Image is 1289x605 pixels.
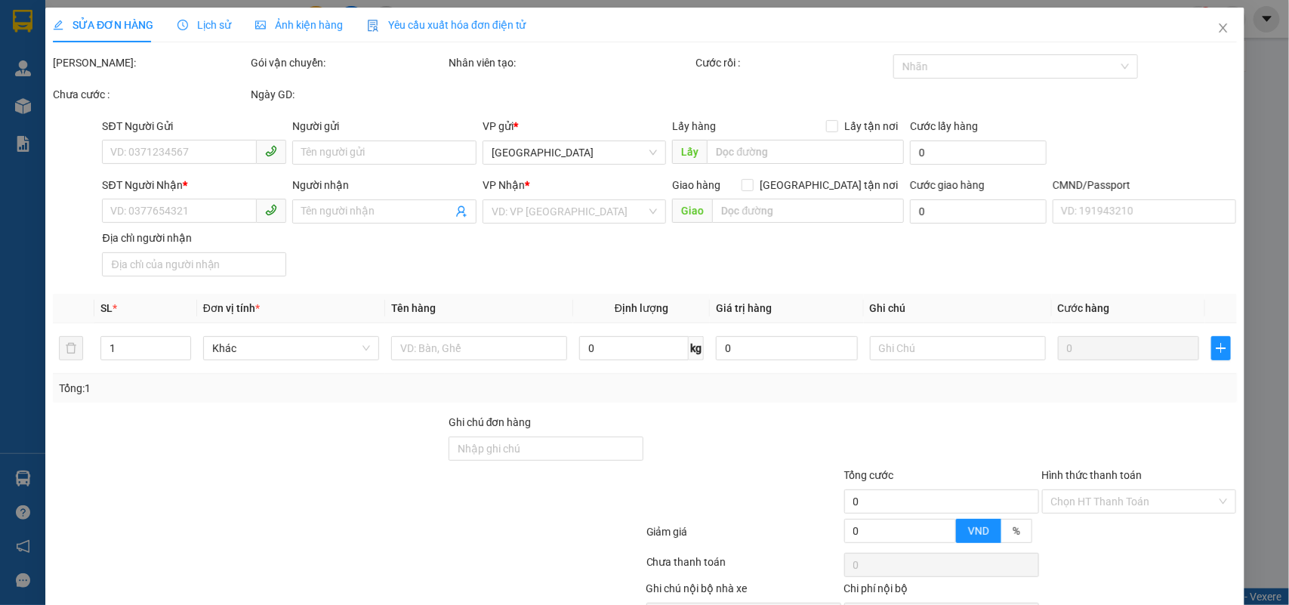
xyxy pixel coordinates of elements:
label: Cước giao hàng [910,179,985,191]
input: Dọc đường [707,140,904,164]
div: [PERSON_NAME]: [53,54,248,71]
label: Cước lấy hàng [910,120,978,132]
div: Người gửi [292,118,476,134]
span: Định lượng [615,302,668,314]
div: Địa chỉ người nhận [102,230,286,246]
span: Lấy hàng [672,120,716,132]
input: Dọc đường [712,199,904,223]
div: Nhân viên tạo: [449,54,692,71]
span: Khác [212,337,370,360]
span: user-add [455,205,467,218]
div: Chi phí nội bộ [843,580,1038,603]
span: VP Nhận [483,179,525,191]
div: Ghi chú nội bộ nhà xe [646,580,840,603]
th: Ghi chú [863,294,1051,323]
div: Giảm giá [645,523,843,550]
input: Ghi Chú [869,336,1045,360]
span: [GEOGRAPHIC_DATA] tận nơi [754,177,904,193]
input: Ghi chú đơn hàng [449,437,643,461]
span: plus [1212,342,1229,354]
div: Chưa cước : [53,86,248,103]
img: icon [367,20,379,32]
span: Đơn vị tính [203,302,260,314]
span: % [1012,525,1019,537]
span: Tổng cước [843,469,893,481]
div: Chưa thanh toán [645,554,843,580]
button: plus [1211,336,1230,360]
div: SĐT Người Nhận [102,177,286,193]
div: Tổng: 1 [59,380,498,397]
span: VND [967,525,988,537]
span: edit [53,20,63,30]
span: Giao [672,199,712,223]
span: Ảnh kiện hàng [255,19,343,31]
button: delete [59,336,83,360]
span: clock-circle [177,20,188,30]
button: Close [1201,8,1244,50]
div: SĐT Người Gửi [102,118,286,134]
span: Lịch sử [177,19,231,31]
div: Ngày GD: [251,86,446,103]
label: Ghi chú đơn hàng [449,416,532,428]
span: phone [265,204,277,216]
span: SL [100,302,113,314]
span: kg [689,336,704,360]
span: picture [255,20,266,30]
div: Người nhận [292,177,476,193]
input: Cước giao hàng [910,199,1047,224]
span: Tiền Giang [492,141,658,164]
label: Hình thức thanh toán [1041,469,1142,481]
input: 0 [1057,336,1199,360]
input: Cước lấy hàng [910,140,1047,165]
input: VD: Bàn, Ghế [391,336,567,360]
input: Địa chỉ của người nhận [102,252,286,276]
div: Gói vận chuyển: [251,54,446,71]
div: CMND/Passport [1053,177,1237,193]
span: Tên hàng [391,302,436,314]
span: phone [265,145,277,157]
span: Yêu cầu xuất hóa đơn điện tử [367,19,526,31]
span: Lấy tận nơi [838,118,904,134]
div: Cước rồi : [695,54,890,71]
span: Giao hàng [672,179,720,191]
div: VP gửi [483,118,667,134]
span: close [1217,22,1229,34]
span: SỬA ĐƠN HÀNG [53,19,153,31]
span: Giá trị hàng [716,302,772,314]
span: Cước hàng [1057,302,1109,314]
span: Lấy [672,140,707,164]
